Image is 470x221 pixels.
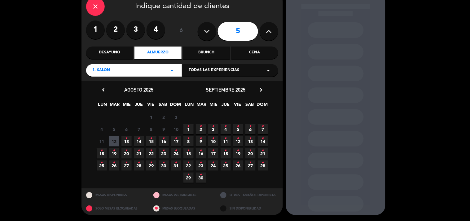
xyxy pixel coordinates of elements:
[221,124,231,134] span: 4
[233,101,243,111] span: VIE
[97,136,107,147] span: 11
[101,146,103,156] i: •
[212,158,214,168] i: •
[175,133,177,143] i: •
[216,202,283,215] div: SIN DISPONIBILIDAD
[196,160,206,171] span: 23
[196,136,206,147] span: 9
[150,158,152,168] i: •
[109,136,119,147] span: 12
[146,124,156,134] span: 8
[183,173,194,183] span: 29
[134,148,144,159] span: 21
[138,133,140,143] i: •
[233,160,243,171] span: 26
[265,67,272,74] i: arrow_drop_down
[216,188,283,202] div: OTROS TAMAÑOS DIPONIBLES
[109,124,119,134] span: 5
[170,101,180,111] span: DOM
[138,146,140,156] i: •
[149,188,216,202] div: MESAS RESTRINGIDAS
[171,136,181,147] span: 17
[237,158,239,168] i: •
[175,146,177,156] i: •
[86,20,105,39] label: 1
[208,160,218,171] span: 24
[97,124,107,134] span: 4
[221,148,231,159] span: 18
[122,101,132,111] span: MIE
[200,133,202,143] i: •
[212,146,214,156] i: •
[150,146,152,156] i: •
[163,146,165,156] i: •
[168,67,176,74] i: arrow_drop_down
[183,47,230,59] div: Brunch
[124,87,153,93] span: agosto 2025
[101,158,103,168] i: •
[97,160,107,171] span: 25
[237,121,239,131] i: •
[81,202,149,215] div: SOLO MESAS BLOQUEADAS
[146,160,156,171] span: 29
[200,146,202,156] i: •
[233,124,243,134] span: 5
[212,133,214,143] i: •
[92,3,99,10] i: close
[134,101,144,111] span: JUE
[187,121,190,131] i: •
[196,101,207,111] span: MAR
[200,121,202,131] i: •
[233,136,243,147] span: 12
[147,20,165,39] label: 4
[113,158,115,168] i: •
[121,160,132,171] span: 27
[171,20,191,42] div: ó
[262,146,264,156] i: •
[100,87,107,93] i: chevron_left
[225,133,227,143] i: •
[208,136,218,147] span: 10
[159,148,169,159] span: 23
[134,160,144,171] span: 28
[121,136,132,147] span: 13
[97,148,107,159] span: 18
[257,101,267,111] span: DOM
[249,146,252,156] i: •
[159,160,169,171] span: 30
[258,148,268,159] span: 21
[134,136,144,147] span: 14
[196,173,206,183] span: 30
[184,101,195,111] span: LUN
[262,121,264,131] i: •
[245,124,256,134] span: 6
[146,148,156,159] span: 22
[200,158,202,168] i: •
[110,101,120,111] span: MAR
[233,148,243,159] span: 19
[225,158,227,168] i: •
[258,160,268,171] span: 28
[258,136,268,147] span: 14
[121,148,132,159] span: 20
[206,87,245,93] span: septiembre 2025
[121,124,132,134] span: 6
[134,124,144,134] span: 7
[125,133,128,143] i: •
[187,170,190,180] i: •
[146,112,156,122] span: 1
[237,146,239,156] i: •
[125,158,128,168] i: •
[134,47,181,59] div: Almuerzo
[245,136,256,147] span: 13
[187,133,190,143] i: •
[249,158,252,168] i: •
[200,170,202,180] i: •
[225,121,227,131] i: •
[258,124,268,134] span: 7
[98,101,108,111] span: LUN
[208,148,218,159] span: 17
[209,101,219,111] span: MIE
[245,148,256,159] span: 20
[171,160,181,171] span: 31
